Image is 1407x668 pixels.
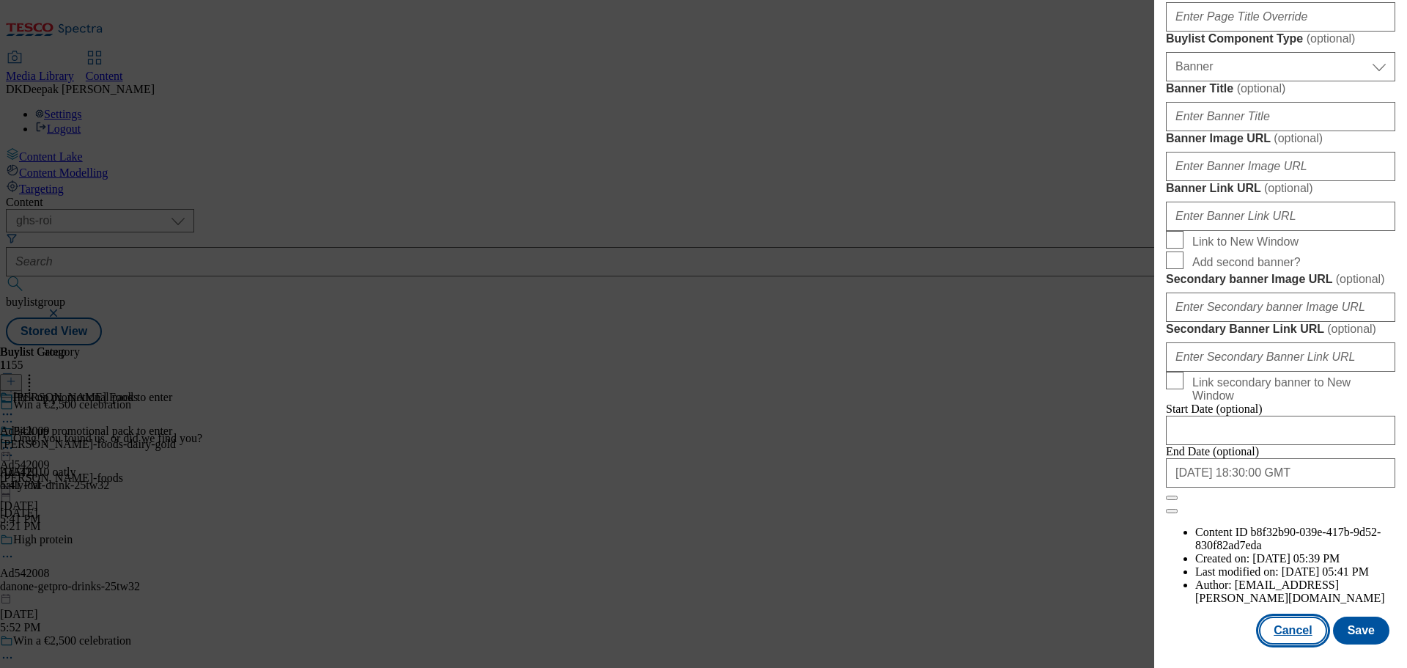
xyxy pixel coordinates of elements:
[1237,82,1286,95] span: ( optional )
[1166,445,1259,458] span: End Date (optional)
[1166,152,1395,181] input: Enter Banner Image URL
[1274,132,1323,144] span: ( optional )
[1166,458,1395,488] input: Enter Date
[1195,579,1385,604] span: [EMAIL_ADDRESS][PERSON_NAME][DOMAIN_NAME]
[1166,342,1395,372] input: Enter Secondary Banner Link URL
[1195,565,1395,579] li: Last modified on:
[1166,32,1395,46] label: Buylist Component Type
[1195,552,1395,565] li: Created on:
[1336,273,1385,285] span: ( optional )
[1192,256,1301,269] span: Add second banner?
[1166,272,1395,287] label: Secondary banner Image URL
[1195,579,1395,605] li: Author:
[1166,496,1178,500] button: Close
[1166,322,1395,337] label: Secondary Banner Link URL
[1192,235,1299,249] span: Link to New Window
[1166,202,1395,231] input: Enter Banner Link URL
[1264,182,1313,194] span: ( optional )
[1192,376,1389,403] span: Link secondary banner to New Window
[1166,102,1395,131] input: Enter Banner Title
[1282,565,1369,578] span: [DATE] 05:41 PM
[1195,526,1381,551] span: b8f32b90-039e-417b-9d52-830f82ad7eda
[1252,552,1340,565] span: [DATE] 05:39 PM
[1166,416,1395,445] input: Enter Date
[1166,181,1395,196] label: Banner Link URL
[1166,81,1395,96] label: Banner Title
[1333,617,1389,645] button: Save
[1327,323,1376,335] span: ( optional )
[1166,131,1395,146] label: Banner Image URL
[1259,617,1326,645] button: Cancel
[1166,403,1263,415] span: Start Date (optional)
[1307,32,1356,45] span: ( optional )
[1195,526,1395,552] li: Content ID
[1166,293,1395,322] input: Enter Secondary banner Image URL
[1166,2,1395,32] input: Enter Page Title Override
